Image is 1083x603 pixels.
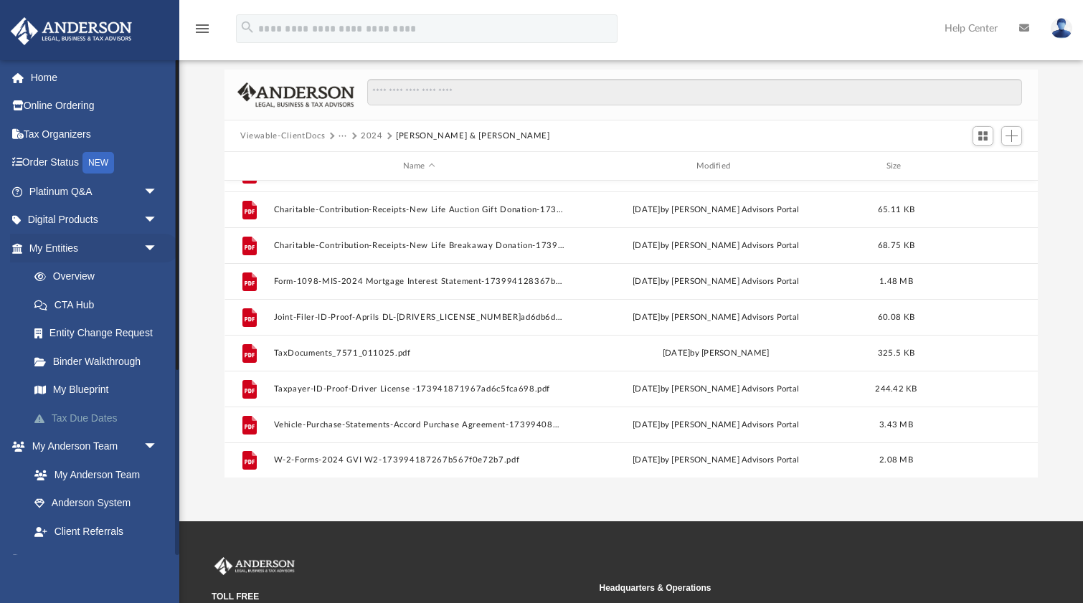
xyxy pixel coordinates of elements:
a: My Documentsarrow_drop_down [10,546,172,574]
div: [DATE] by [PERSON_NAME] [571,347,861,360]
button: Joint-Filer-ID-Proof-Aprils DL-[DRIVERS_LICENSE_NUMBER]ad6db6d2e94.pdf [274,313,564,322]
span: 60.08 KB [878,313,914,321]
i: search [240,19,255,35]
img: Anderson Advisors Platinum Portal [6,17,136,45]
button: Viewable-ClientDocs [240,130,325,143]
span: 2.08 MB [879,456,913,464]
a: CTA Hub [20,290,179,319]
span: arrow_drop_down [143,177,172,206]
a: Order StatusNEW [10,148,179,178]
img: User Pic [1051,18,1072,39]
span: 3.43 MB [879,421,913,429]
a: Overview [20,262,179,291]
small: Headquarters & Operations [600,581,978,594]
button: W-2-Forms-2024 GVI W2-173994187267b567f0e72b7.pdf [274,455,564,465]
a: Home [10,63,179,92]
button: Charitable-Contribution-Receipts-New Life Auction Gift Donation-173994134067b565dca714a.pdf [274,205,564,214]
a: Tax Organizers [10,120,179,148]
div: [DATE] by [PERSON_NAME] Advisors Portal [571,383,861,396]
a: Anderson System [20,489,172,518]
div: Name [273,160,564,173]
button: [PERSON_NAME] & [PERSON_NAME] [396,130,550,143]
button: 2024 [361,130,383,143]
div: [DATE] by [PERSON_NAME] Advisors Portal [571,204,861,217]
a: Client Referrals [20,517,172,546]
span: arrow_drop_down [143,432,172,462]
a: menu [194,27,211,37]
div: [DATE] by [PERSON_NAME] Advisors Portal [571,419,861,432]
i: menu [194,20,211,37]
span: 1.48 MB [879,277,913,285]
span: 244.42 KB [875,385,917,393]
a: Entity Change Request [20,319,179,348]
a: Online Ordering [10,92,179,120]
a: My Anderson Team [20,460,165,489]
span: arrow_drop_down [143,234,172,263]
div: NEW [82,152,114,174]
a: Binder Walkthrough [20,347,179,376]
button: Form-1098-MIS-2024 Mortgage Interest Statement-173994128367b565a39c300.pdf [274,277,564,286]
span: 325.5 KB [878,349,914,357]
div: id [231,160,267,173]
button: Switch to Grid View [973,126,994,146]
button: Vehicle-Purchase-Statements-Accord Purchase Agreement-173994085167b563f3be16c.pdf [274,420,564,429]
div: [DATE] by [PERSON_NAME] Advisors Portal [571,275,861,288]
button: ··· [339,130,348,143]
button: Taxpayer-ID-Proof-Driver License -173941871967ad6c5fca698.pdf [274,384,564,394]
div: [DATE] by [PERSON_NAME] Advisors Portal [571,311,861,324]
span: arrow_drop_down [143,546,172,575]
img: Anderson Advisors Platinum Portal [212,557,298,576]
small: TOLL FREE [212,590,590,603]
div: [DATE] by [PERSON_NAME] Advisors Portal [571,239,861,252]
div: Size [868,160,925,173]
div: grid [224,181,1038,478]
a: My Entitiesarrow_drop_down [10,234,179,262]
input: Search files and folders [367,79,1022,106]
div: [DATE] by [PERSON_NAME] Advisors Portal [571,454,861,467]
button: Charitable-Contribution-Receipts-New Life Breakaway Donation-173994135967b565ef3dd5d.pdf [274,241,564,250]
button: TaxDocuments_7571_011025.pdf [274,348,564,358]
span: arrow_drop_down [143,206,172,235]
span: 65.11 KB [878,206,914,214]
span: 68.75 KB [878,242,914,250]
a: Digital Productsarrow_drop_down [10,206,179,234]
div: id [931,160,1031,173]
a: My Anderson Teamarrow_drop_down [10,432,172,461]
button: Add [1001,126,1023,146]
div: Modified [570,160,861,173]
a: Platinum Q&Aarrow_drop_down [10,177,179,206]
a: My Blueprint [20,376,172,404]
a: Tax Due Dates [20,404,179,432]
